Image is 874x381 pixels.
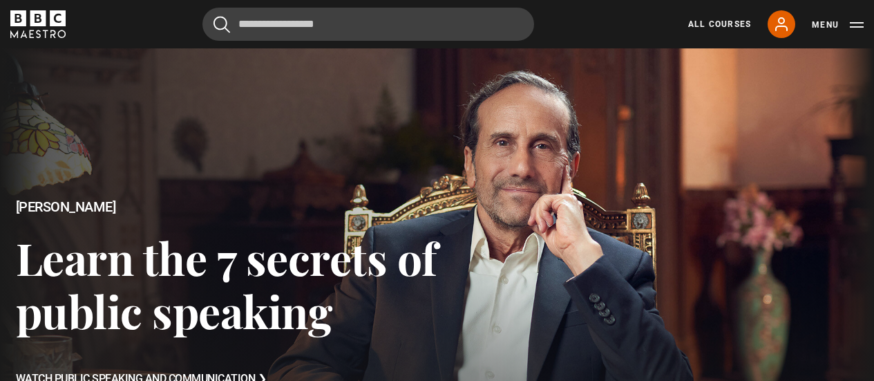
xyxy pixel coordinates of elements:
svg: BBC Maestro [10,10,66,38]
button: Submit the search query [213,16,230,33]
h2: [PERSON_NAME] [16,199,437,215]
a: All Courses [688,18,751,30]
input: Search [202,8,534,41]
button: Toggle navigation [812,18,864,32]
h3: Learn the 7 secrets of public speaking [16,231,437,338]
